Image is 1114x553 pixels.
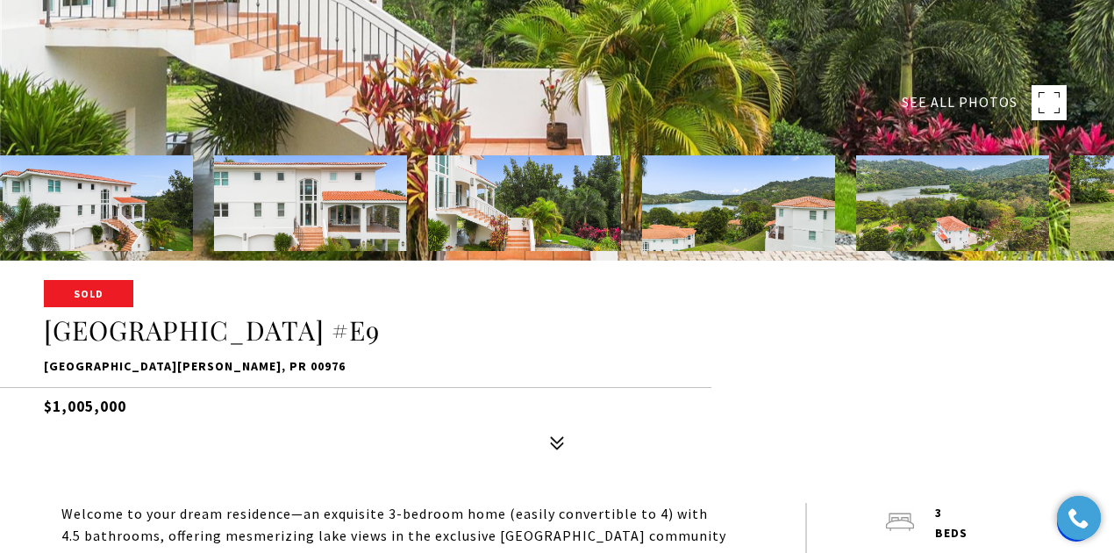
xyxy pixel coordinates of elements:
[902,91,1018,114] span: SEE ALL PHOTOS
[214,155,407,251] img: Emerald Lake Plantation #E9
[642,155,835,251] img: Emerald Lake Plantation #E9
[856,155,1049,251] img: Emerald Lake Plantation #E9
[44,356,1070,377] p: [GEOGRAPHIC_DATA][PERSON_NAME], PR 00976
[44,387,1070,418] h5: $1,005,000
[935,503,968,545] p: 3 beds
[44,314,1070,348] h1: [GEOGRAPHIC_DATA] #E9
[428,155,621,251] img: Emerald Lake Plantation #E9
